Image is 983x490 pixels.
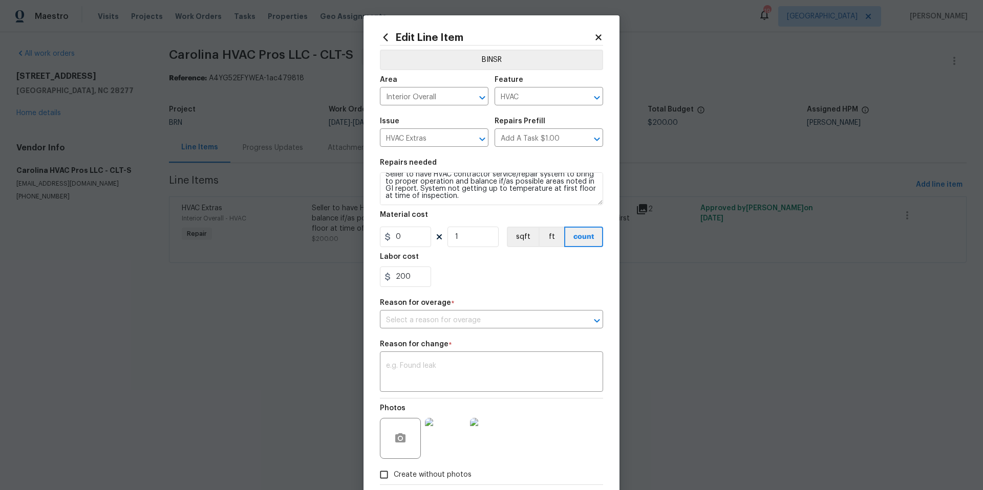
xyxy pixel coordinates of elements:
h5: Labor cost [380,253,419,260]
h5: Issue [380,118,399,125]
button: Open [475,91,489,105]
h5: Feature [495,76,523,83]
textarea: Seller to have HVAC contractor service/repair system to bring to proper operation and balance if/... [380,172,603,205]
button: BINSR [380,50,603,70]
h5: Reason for change [380,341,448,348]
button: count [564,227,603,247]
button: sqft [507,227,539,247]
h5: Repairs Prefill [495,118,545,125]
input: Select a reason for overage [380,313,574,328]
h5: Repairs needed [380,159,437,166]
h5: Material cost [380,211,428,218]
button: Open [475,132,489,146]
h5: Area [380,76,397,83]
button: ft [539,227,564,247]
span: Create without photos [394,470,472,480]
h5: Photos [380,405,405,412]
button: Open [590,314,604,328]
h5: Reason for overage [380,299,451,306]
button: Open [590,132,604,146]
h2: Edit Line Item [380,32,594,43]
button: Open [590,91,604,105]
